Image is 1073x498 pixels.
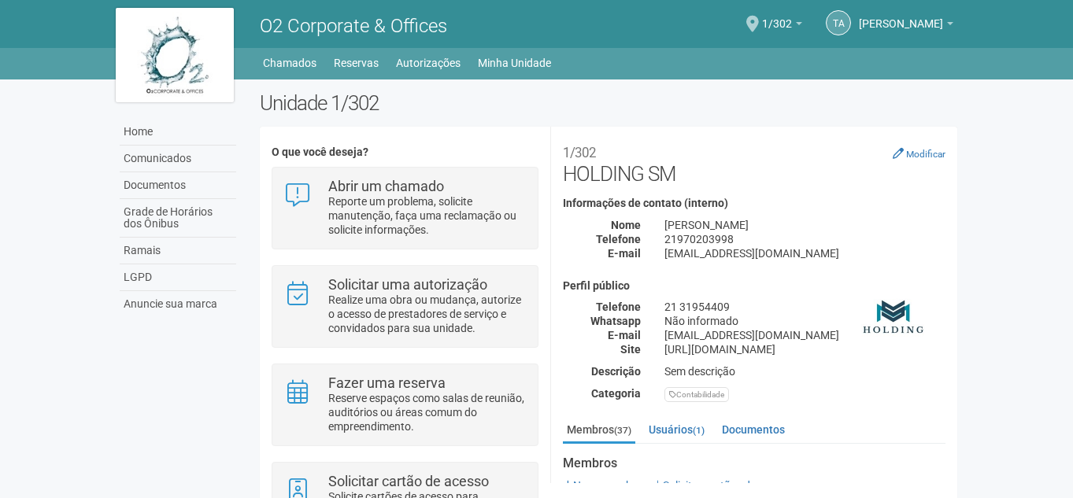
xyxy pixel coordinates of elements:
a: Novo membro [563,479,642,492]
h4: Perfil público [563,280,945,292]
div: 21 31954409 [653,300,957,314]
img: logo.jpg [116,8,234,102]
small: 1/302 [563,145,596,160]
a: Chamados [263,52,316,74]
div: Sem descrição [653,364,957,378]
a: Reservas [334,52,379,74]
h2: HOLDING SM [563,138,945,186]
div: Contabilidade [664,387,729,402]
p: Reporte um problema, solicite manutenção, faça uma reclamação ou solicite informações. [328,194,526,237]
div: Não informado [653,314,957,328]
strong: Site [620,343,641,356]
strong: Nome [611,219,641,231]
small: (37) [614,425,631,436]
strong: Abrir um chamado [328,178,444,194]
div: [EMAIL_ADDRESS][DOMAIN_NAME] [653,246,957,260]
small: Modificar [906,149,945,160]
strong: Solicitar cartão de acesso [328,473,489,489]
a: Autorizações [396,52,461,74]
a: Membros(37) [563,418,635,444]
a: 1/302 [762,20,802,32]
a: LGPD [120,264,236,291]
a: Grade de Horários dos Ônibus [120,199,236,238]
a: Anuncie sua marca [120,291,236,317]
strong: Membros [563,456,945,470]
strong: Descrição [591,365,641,378]
strong: Telefone [596,233,641,245]
div: [EMAIL_ADDRESS][DOMAIN_NAME] [653,328,957,342]
a: [PERSON_NAME] [859,20,953,32]
a: Documentos [718,418,789,441]
a: Ramais [120,238,236,264]
a: Minha Unidade [478,52,551,74]
a: Modificar [893,147,945,160]
div: [URL][DOMAIN_NAME] [653,342,957,356]
a: Home [120,119,236,146]
h4: Informações de contato (interno) [563,197,945,209]
p: Realize uma obra ou mudança, autorize o acesso de prestadores de serviço e convidados para sua un... [328,293,526,335]
a: Usuários(1) [645,418,709,441]
strong: Solicitar uma autorização [328,276,487,293]
img: business.png [855,280,934,359]
strong: Telefone [596,301,641,313]
a: Documentos [120,172,236,199]
a: Abrir um chamado Reporte um problema, solicite manutenção, faça uma reclamação ou solicite inform... [284,179,526,237]
span: Thamiris Abdala [859,2,943,30]
small: (1) [693,425,705,436]
h2: Unidade 1/302 [260,91,958,115]
strong: Fazer uma reserva [328,374,446,391]
a: Fazer uma reserva Reserve espaços como salas de reunião, auditórios ou áreas comum do empreendime... [284,376,526,433]
div: 21970203998 [653,232,957,246]
span: 1/302 [762,2,792,30]
div: [PERSON_NAME] [653,218,957,232]
a: TA [826,10,851,35]
a: Solicitar cartões de acesso [653,479,793,492]
strong: E-mail [608,247,641,260]
strong: Categoria [591,387,641,400]
p: Reserve espaços como salas de reunião, auditórios ou áreas comum do empreendimento. [328,391,526,433]
strong: Whatsapp [590,315,641,327]
h4: O que você deseja? [272,146,538,158]
a: Solicitar uma autorização Realize uma obra ou mudança, autorize o acesso de prestadores de serviç... [284,278,526,335]
a: Comunicados [120,146,236,172]
strong: E-mail [608,329,641,341]
span: O2 Corporate & Offices [260,15,447,37]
